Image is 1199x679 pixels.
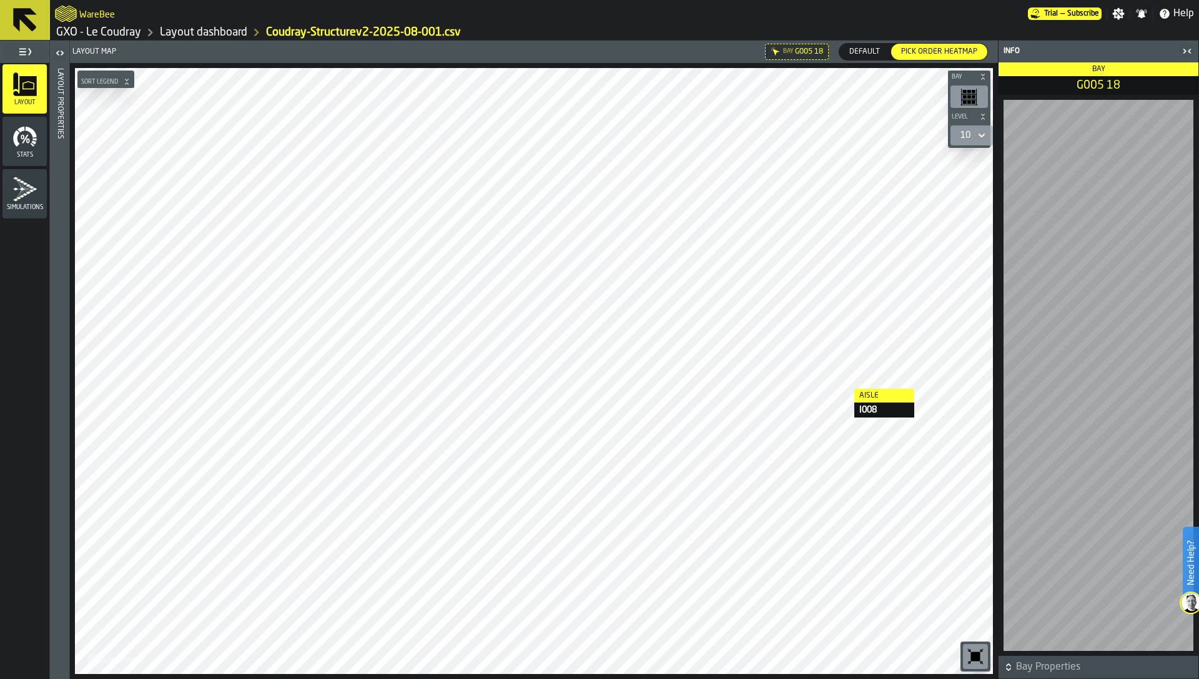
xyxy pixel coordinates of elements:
header: Layout Properties [50,41,69,679]
span: Pick Order heatmap [896,46,982,57]
span: G005 18 [795,47,823,56]
div: DropdownMenuValue-10 [955,128,988,143]
div: DropdownMenuValue-10 [960,130,970,140]
div: I008 [854,403,914,418]
label: Need Help? [1184,528,1198,598]
button: button- [948,71,990,83]
header: Info [999,41,1198,62]
div: Bay [783,48,794,55]
span: Layout [2,99,47,106]
span: Layout Map [72,47,116,56]
a: link-to-/wh/i/efd9e906-5eb9-41af-aac9-d3e075764b8d/pricing/ [1028,7,1102,20]
span: Bay Properties [1016,660,1196,675]
span: Subscribe [1067,9,1099,18]
span: Simulations [2,204,47,211]
li: menu Simulations [2,169,47,219]
nav: Breadcrumb [55,25,624,40]
a: link-to-/wh/i/efd9e906-5eb9-41af-aac9-d3e075764b8d/layouts/048afe6a-df8a-4f50-bd07-88b4736970fa [266,26,461,39]
label: button-toggle-Settings [1107,7,1130,20]
div: thumb [891,44,987,60]
label: button-switch-multi-Default [839,43,891,61]
div: Info [1001,47,1178,56]
li: menu Stats [2,117,47,167]
span: G005 18 [1001,79,1196,92]
label: button-toggle-Toggle Full Menu [2,43,47,61]
label: button-switch-multi-Pick Order heatmap [891,43,988,61]
h2: Sub Title [79,7,115,20]
a: link-to-/wh/i/efd9e906-5eb9-41af-aac9-d3e075764b8d/designer [160,26,247,39]
button: button- [77,76,134,88]
button: button- [999,656,1198,678]
a: logo-header [55,2,77,25]
div: button-toolbar-undefined [948,83,990,110]
label: Aisle [854,389,914,403]
a: link-to-/wh/i/efd9e906-5eb9-41af-aac9-d3e075764b8d [56,26,141,39]
span: Level [949,114,977,120]
span: Default [844,46,885,57]
div: button-toolbar-undefined [960,642,990,672]
a: logo-header [77,647,148,672]
label: button-toggle-Open [51,43,69,66]
div: Hide filter [771,47,781,57]
span: Bay [1092,66,1105,73]
span: — [1060,9,1065,18]
div: Menu Subscription [1028,7,1102,20]
li: menu Layout [2,64,47,114]
span: Stats [2,152,47,159]
label: button-toggle-Help [1153,6,1199,21]
button: button- [948,110,990,123]
div: thumb [839,44,890,60]
label: button-toggle-Notifications [1130,7,1153,20]
label: button-toggle-Close me [1178,44,1196,59]
svg: Reset zoom and position [965,647,985,667]
span: Help [1173,6,1194,21]
div: Layout Properties [56,66,64,676]
span: Sort Legend [79,79,121,85]
span: Bay [949,74,977,81]
span: Trial [1044,9,1058,18]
